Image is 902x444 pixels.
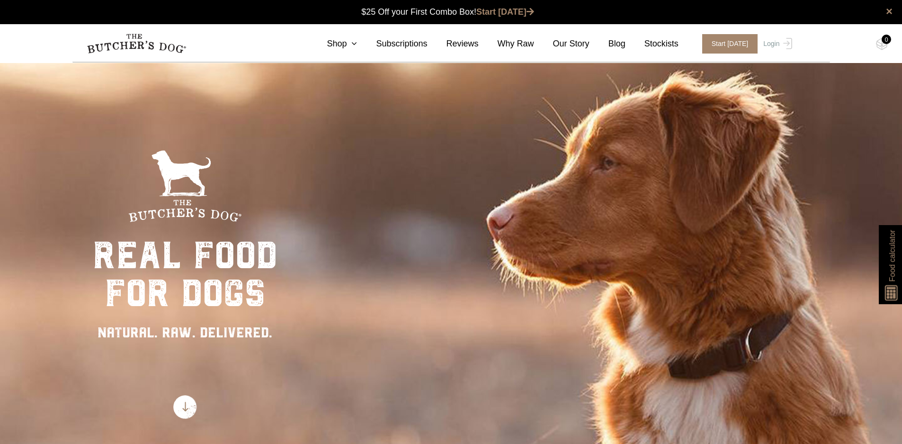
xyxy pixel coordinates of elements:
a: Subscriptions [357,37,427,50]
div: 0 [882,35,891,44]
a: Login [761,34,792,54]
span: Food calculator [886,230,898,281]
a: Start [DATE] [476,7,534,17]
a: Shop [308,37,357,50]
img: TBD_Cart-Empty.png [876,38,888,50]
a: Blog [589,37,625,50]
a: Our Story [534,37,589,50]
div: real food for dogs [93,236,277,312]
div: NATURAL. RAW. DELIVERED. [93,322,277,343]
a: Why Raw [479,37,534,50]
a: Reviews [428,37,479,50]
span: Start [DATE] [702,34,758,54]
a: Start [DATE] [693,34,761,54]
a: Stockists [625,37,679,50]
a: close [886,6,893,17]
